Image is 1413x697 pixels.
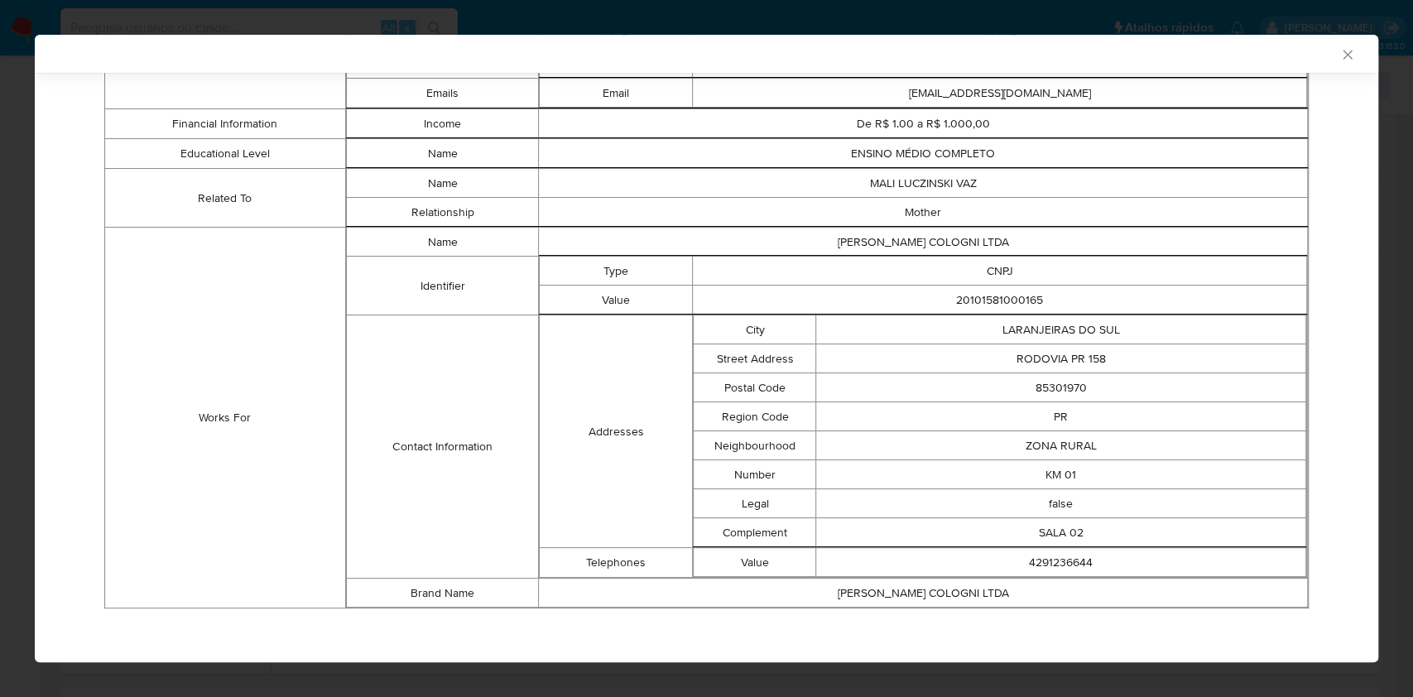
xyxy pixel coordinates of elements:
td: Name [346,228,538,257]
td: RODOVIA PR 158 [816,344,1306,373]
button: Fechar a janela [1339,46,1354,61]
td: CNPJ [693,257,1307,286]
td: Number [694,460,816,489]
td: 85301970 [816,373,1306,402]
td: 4291236644 [816,548,1306,577]
td: Email [540,79,693,108]
td: Brand Name [346,579,538,608]
td: Works For [105,228,346,608]
td: MALI LUCZINSKI VAZ [539,169,1308,198]
td: [PERSON_NAME] COLOGNI LTDA [539,579,1308,608]
td: Identifier [346,257,538,315]
td: Value [694,548,816,577]
div: closure-recommendation-modal [35,35,1378,662]
td: Legal [694,489,816,518]
td: PR [816,402,1306,431]
td: LARANJEIRAS DO SUL [816,315,1306,344]
td: SALA 02 [816,518,1306,547]
td: ENSINO MÉDIO COMPLETO [539,139,1308,168]
td: De R$ 1.00 a R$ 1.000,00 [539,109,1308,138]
td: false [816,489,1306,518]
td: Postal Code [694,373,816,402]
td: Street Address [694,344,816,373]
td: Mother [539,198,1308,227]
td: [PERSON_NAME] COLOGNI LTDA [539,228,1308,257]
td: Value [540,286,693,315]
td: Relationship [346,198,538,227]
td: Region Code [694,402,816,431]
td: City [694,315,816,344]
td: Complement [694,518,816,547]
td: Emails [346,79,538,108]
td: Income [346,109,538,138]
td: [EMAIL_ADDRESS][DOMAIN_NAME] [693,79,1307,108]
td: Related To [105,169,346,228]
td: Educational Level [105,139,346,169]
td: Financial Information [105,109,346,139]
td: KM 01 [816,460,1306,489]
td: Name [346,139,538,168]
td: Addresses [540,315,693,548]
td: Type [540,257,693,286]
td: Neighbourhood [694,431,816,460]
td: Telephones [540,548,693,578]
td: 20101581000165 [693,286,1307,315]
td: Name [346,169,538,198]
td: Contact Information [346,315,538,579]
td: ZONA RURAL [816,431,1306,460]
